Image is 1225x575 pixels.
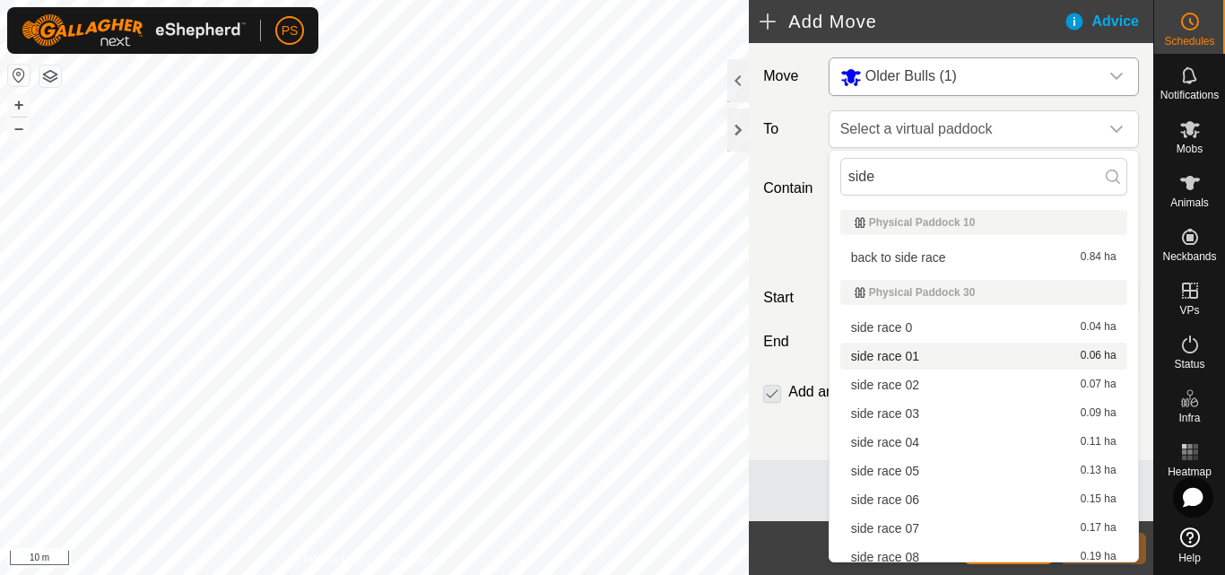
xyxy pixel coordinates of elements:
div: Physical Paddock 30 [855,287,1113,298]
li: side race 07 [840,515,1127,542]
label: Contain [756,178,821,199]
label: Start [756,287,821,309]
span: side race 03 [851,407,919,420]
span: side race 05 [851,465,919,477]
span: 0.06 ha [1081,350,1116,362]
img: Gallagher Logo [22,14,246,47]
li: back to side race [840,244,1127,271]
span: side race 01 [851,350,919,362]
span: 0.09 ha [1081,407,1116,420]
span: Infra [1178,413,1200,423]
span: Older Bulls [833,58,1099,95]
span: 0.11 ha [1081,436,1116,449]
label: Add another scheduled move [788,385,975,399]
span: Neckbands [1162,251,1216,262]
span: side race 0 [851,321,912,334]
a: Contact Us [392,552,445,568]
span: 0.15 ha [1081,493,1116,506]
span: 0.07 ha [1081,379,1116,391]
div: Physical Paddock 10 [855,217,1113,228]
span: Select a virtual paddock [833,111,1099,147]
li: side race 0 [840,314,1127,341]
a: Privacy Policy [304,552,371,568]
li: side race 05 [840,457,1127,484]
span: Animals [1170,197,1209,208]
li: side race 01 [840,343,1127,370]
span: Notifications [1160,90,1219,100]
li: side race 06 [840,486,1127,513]
button: – [8,118,30,139]
span: 0.17 ha [1081,522,1116,535]
span: Mobs [1177,144,1203,154]
span: 0.84 ha [1081,251,1116,264]
button: Reset Map [8,65,30,86]
h2: Add Move [760,11,1063,32]
div: dropdown trigger [1099,111,1134,147]
span: side race 08 [851,551,919,563]
span: 0.13 ha [1081,465,1116,477]
button: Map Layers [39,65,61,87]
span: VPs [1179,305,1199,316]
li: side race 03 [840,400,1127,427]
span: 0.04 ha [1081,321,1116,334]
span: side race 06 [851,493,919,506]
span: 0.19 ha [1081,551,1116,563]
span: back to side race [851,251,946,264]
label: To [756,110,821,148]
button: + [8,94,30,116]
span: side race 04 [851,436,919,449]
label: End [756,331,821,353]
li: side race 08 [840,544,1127,571]
span: Older Bulls (1) [865,68,957,83]
span: Heatmap [1168,466,1212,477]
li: side race 04 [840,429,1127,456]
span: Help [1178,553,1201,563]
span: Status [1174,359,1204,370]
span: PS [282,22,299,40]
a: Help [1154,520,1225,571]
li: side race 02 [840,371,1127,398]
label: Move [756,57,821,96]
div: Advice [1064,11,1153,32]
span: side race 07 [851,522,919,535]
span: side race 02 [851,379,919,391]
div: dropdown trigger [1099,58,1134,95]
span: Schedules [1164,36,1214,47]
